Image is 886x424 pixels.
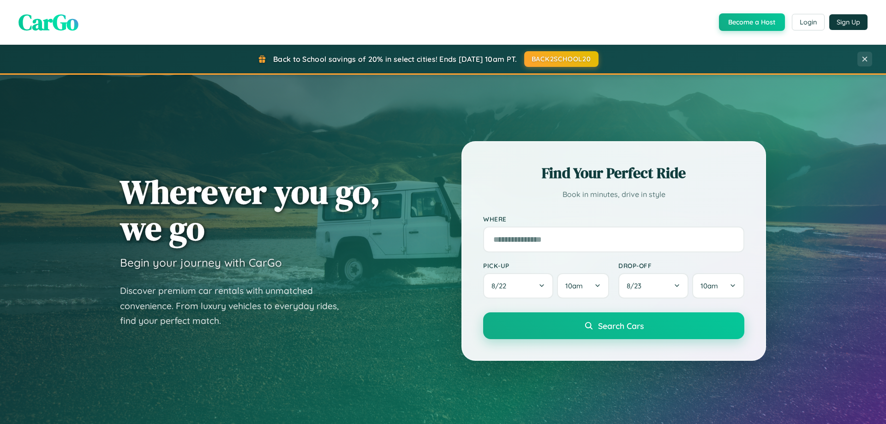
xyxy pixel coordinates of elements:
button: BACK2SCHOOL20 [524,51,599,67]
h3: Begin your journey with CarGo [120,256,282,269]
button: 10am [692,273,744,299]
button: Sign Up [829,14,868,30]
h2: Find Your Perfect Ride [483,163,744,183]
span: CarGo [18,7,78,37]
label: Pick-up [483,262,609,269]
span: 8 / 22 [491,281,511,290]
h1: Wherever you go, we go [120,173,380,246]
label: Drop-off [618,262,744,269]
button: Login [792,14,825,30]
button: 10am [557,273,609,299]
span: Back to School savings of 20% in select cities! Ends [DATE] 10am PT. [273,54,517,64]
p: Discover premium car rentals with unmatched convenience. From luxury vehicles to everyday rides, ... [120,283,351,328]
button: 8/23 [618,273,688,299]
button: Become a Host [719,13,785,31]
span: 8 / 23 [627,281,646,290]
span: 10am [565,281,583,290]
span: 10am [700,281,718,290]
span: Search Cars [598,321,644,331]
p: Book in minutes, drive in style [483,188,744,201]
label: Where [483,215,744,223]
button: Search Cars [483,312,744,339]
button: 8/22 [483,273,553,299]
